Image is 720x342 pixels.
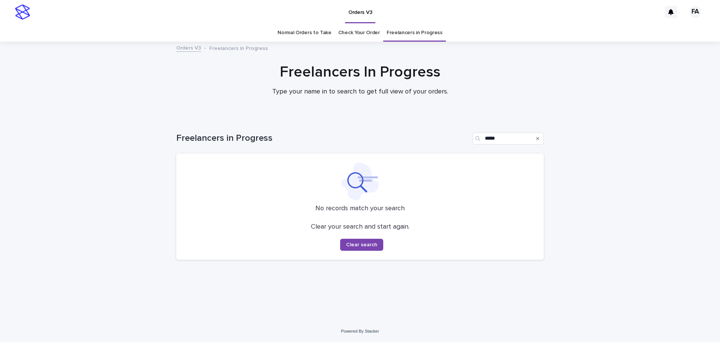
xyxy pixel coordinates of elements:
p: Freelancers in Progress [209,44,268,52]
h1: Freelancers In Progress [176,63,544,81]
a: Powered By Stacker [341,329,379,333]
span: Clear search [346,242,377,247]
div: FA [689,6,701,18]
p: Type your name in to search to get full view of your orders. [210,88,510,96]
a: Freelancers in Progress [387,24,442,42]
a: Check Your Order [338,24,380,42]
button: Clear search [340,239,383,251]
h1: Freelancers in Progress [176,133,469,144]
p: Clear your search and start again. [311,223,409,231]
a: Orders V3 [176,43,201,52]
p: No records match your search [185,205,535,213]
input: Search [472,133,544,145]
a: Normal Orders to Take [277,24,331,42]
img: stacker-logo-s-only.png [15,5,30,20]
